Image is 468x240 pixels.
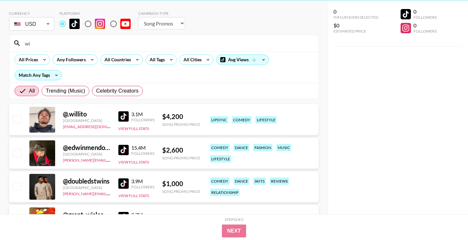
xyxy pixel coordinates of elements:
div: dance [234,177,249,185]
img: TikTok [118,178,129,189]
div: 15.4M [131,145,154,151]
div: [GEOGRAPHIC_DATA] [63,118,111,123]
div: lipsync [210,116,228,124]
button: View Full Stats [118,126,149,131]
div: comedy [210,144,230,151]
div: @ edwinmendozza [63,144,111,152]
div: relationship [210,189,240,196]
button: View Full Stats [118,193,149,198]
div: $ 4,200 [162,113,200,121]
div: All Countries [101,55,132,65]
div: comedy [210,177,230,185]
div: All Cities [180,55,203,65]
div: fashion [253,144,273,151]
div: Avg Views [216,55,269,65]
div: Song Promo Price [162,155,200,160]
img: Instagram [95,19,105,29]
div: $ 2,600 [162,146,200,154]
div: All Prices [15,55,39,65]
img: TikTok [118,145,129,155]
div: 3.1M [131,111,154,117]
div: @ .willito [63,110,111,118]
div: music [276,144,291,151]
button: View Full Stats [118,160,149,165]
a: [PERSON_NAME][EMAIL_ADDRESS][DOMAIN_NAME] [63,156,158,163]
span: Trending (Music) [46,87,85,95]
div: Influencers Selected [334,15,378,20]
div: Campaign Type [138,11,185,16]
div: Estimated Price [334,29,378,34]
div: $ 1,000 [162,180,200,188]
div: 0 [413,22,437,29]
div: Song Promo Price [162,189,200,194]
div: @ grant_wisler [63,211,111,219]
div: Followers [131,185,154,189]
div: [GEOGRAPHIC_DATA] [63,185,111,190]
div: $0 [334,22,378,29]
div: lifestyle [210,155,231,163]
div: reviews [270,177,289,185]
div: Platform [59,11,136,16]
div: 3.9M [131,178,154,185]
div: 0 [334,8,378,15]
div: Followers [413,29,437,34]
input: Search by User Name [21,38,314,48]
div: 0 [413,8,437,15]
div: [GEOGRAPHIC_DATA] [63,152,111,156]
img: TikTok [118,212,129,222]
div: Song Promo Price [162,122,200,127]
div: Step 1 of 2 [225,217,244,222]
img: YouTube [120,19,131,29]
a: [EMAIL_ADDRESS][DOMAIN_NAME] [63,123,128,129]
div: All Tags [146,55,166,65]
div: skits [253,177,266,185]
span: All [29,87,35,95]
div: lifestyle [255,116,277,124]
div: USD [10,18,53,30]
img: TikTok [118,111,129,122]
div: 3.7M [131,212,154,218]
div: Followers [131,117,154,122]
div: Followers [131,151,154,156]
iframe: Drift Widget Chat Controller [436,208,460,232]
div: Followers [413,15,437,20]
a: [PERSON_NAME][EMAIL_ADDRESS][DOMAIN_NAME] [63,190,158,196]
div: comedy [232,116,252,124]
img: TikTok [69,19,80,29]
span: Celebrity Creators [96,87,139,95]
div: @ doubledstwins [63,177,111,185]
div: Match Any Tags [15,70,62,80]
div: dance [234,144,249,151]
div: $ 600 [162,213,200,221]
button: Next [222,225,246,237]
div: Currency [9,11,54,16]
div: Any Followers [53,55,87,65]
